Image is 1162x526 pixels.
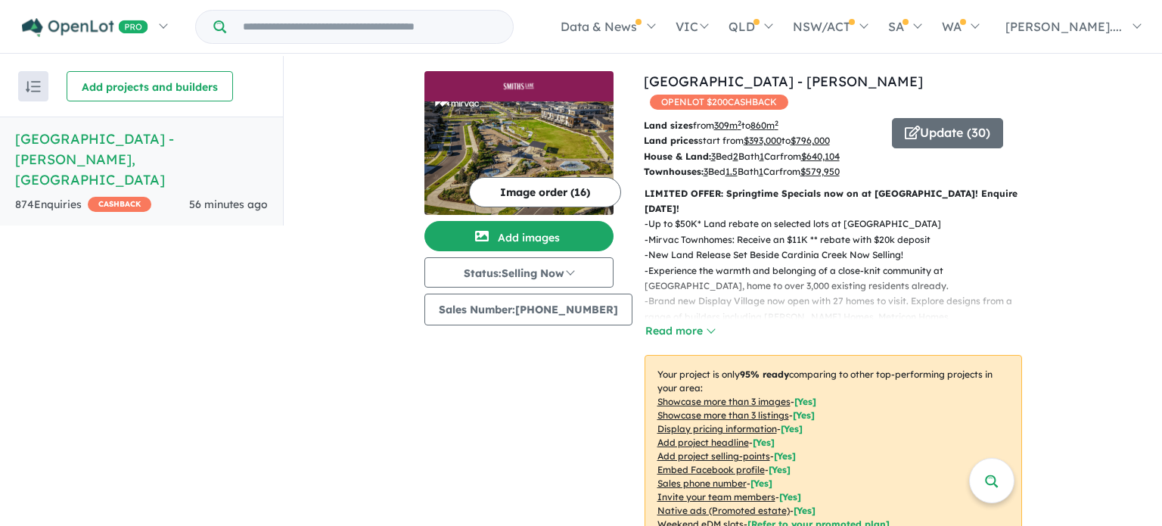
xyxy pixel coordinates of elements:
[645,186,1022,217] p: LIMITED OFFER: Springtime Specials now on at [GEOGRAPHIC_DATA]! Enquire [DATE]!
[645,216,1034,232] p: - Up to $50K* Land rebate on selected lots at [GEOGRAPHIC_DATA]
[657,450,770,462] u: Add project selling-points
[750,120,778,131] u: 860 m
[644,118,881,133] p: from
[657,423,777,434] u: Display pricing information
[657,409,789,421] u: Showcase more than 3 listings
[424,257,614,288] button: Status:Selling Now
[424,294,632,325] button: Sales Number:[PHONE_NUMBER]
[657,464,765,475] u: Embed Facebook profile
[644,135,698,146] b: Land prices
[644,164,881,179] p: Bed Bath Car from
[424,101,614,215] img: Smiths Lane Estate - Clyde North
[760,151,764,162] u: 1
[774,450,796,462] span: [ Yes ]
[738,119,741,127] sup: 2
[189,198,268,211] span: 56 minutes ago
[781,135,830,146] span: to
[1005,19,1122,34] span: [PERSON_NAME]....
[229,11,510,43] input: Try estate name, suburb, builder or developer
[793,409,815,421] span: [ Yes ]
[645,247,1034,263] p: - New Land Release Set Beside Cardinia Creek Now Selling!
[733,151,738,162] u: 2
[759,166,763,177] u: 1
[657,478,747,489] u: Sales phone number
[769,464,791,475] span: [ Yes ]
[15,196,151,214] div: 874 Enquir ies
[644,120,693,131] b: Land sizes
[657,491,775,503] u: Invite your team members
[794,505,816,516] span: [Yes]
[424,71,614,215] a: Smiths Lane Estate - Clyde North LogoSmiths Lane Estate - Clyde North
[744,135,781,146] u: $ 393,000
[644,151,711,162] b: House & Land:
[892,118,1003,148] button: Update (30)
[469,177,621,207] button: Image order (16)
[645,232,1034,247] p: - Mirvac Townhomes: Receive an $11K ** rebate with $20k deposit
[714,120,741,131] u: 309 m
[781,423,803,434] span: [ Yes ]
[711,151,716,162] u: 3
[645,263,1034,294] p: - Experience the warmth and belonging of a close-knit community at [GEOGRAPHIC_DATA], home to ove...
[741,120,778,131] span: to
[657,396,791,407] u: Showcase more than 3 images
[430,77,607,95] img: Smiths Lane Estate - Clyde North Logo
[657,437,749,448] u: Add project headline
[22,18,148,37] img: Openlot PRO Logo White
[704,166,708,177] u: 3
[644,133,881,148] p: start from
[794,396,816,407] span: [ Yes ]
[26,81,41,92] img: sort.svg
[644,73,923,90] a: [GEOGRAPHIC_DATA] - [PERSON_NAME]
[740,369,789,380] b: 95 % ready
[67,71,233,101] button: Add projects and builders
[791,135,830,146] u: $ 796,000
[657,505,790,516] u: Native ads (Promoted estate)
[753,437,775,448] span: [ Yes ]
[650,95,788,110] span: OPENLOT $ 200 CASHBACK
[779,491,801,503] span: [ Yes ]
[644,149,881,164] p: Bed Bath Car from
[800,166,840,177] u: $ 579,950
[644,166,704,177] b: Townhouses:
[424,221,614,251] button: Add images
[88,197,151,212] span: CASHBACK
[725,166,738,177] u: 1.5
[15,129,268,190] h5: [GEOGRAPHIC_DATA] - [PERSON_NAME] , [GEOGRAPHIC_DATA]
[801,151,840,162] u: $ 640,104
[775,119,778,127] sup: 2
[750,478,772,489] span: [ Yes ]
[645,294,1034,340] p: - Brand new Display Village now open with 27 homes to visit. Explore designs from a range of buil...
[645,322,716,340] button: Read more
